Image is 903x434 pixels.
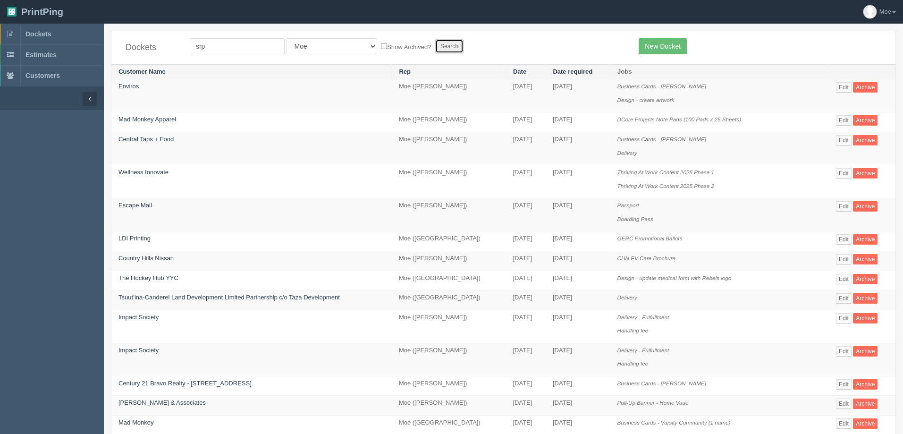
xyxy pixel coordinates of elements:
[546,396,610,416] td: [DATE]
[546,231,610,251] td: [DATE]
[617,327,649,333] i: Handling fee
[392,231,506,251] td: Moe ([GEOGRAPHIC_DATA])
[836,201,852,212] a: Edit
[118,136,174,143] a: Central Taps + Food
[617,347,669,353] i: Delivery - Fulfullment
[392,310,506,343] td: Moe ([PERSON_NAME])
[118,116,176,123] a: Mad Monkey Apparel
[836,313,852,323] a: Edit
[617,380,706,386] i: Business Cards - [PERSON_NAME]
[546,112,610,132] td: [DATE]
[853,346,878,357] a: Archive
[118,235,151,242] a: LDI Printing
[853,399,878,409] a: Archive
[506,79,545,112] td: [DATE]
[513,68,526,75] a: Date
[392,271,506,290] td: Moe ([GEOGRAPHIC_DATA])
[617,116,741,122] i: DCore Projects Note Pads (100 Pads x 25 Sheets)
[617,83,706,89] i: Business Cards - [PERSON_NAME]
[836,274,852,284] a: Edit
[853,234,878,245] a: Archive
[853,313,878,323] a: Archive
[25,51,57,59] span: Estimates
[836,254,852,264] a: Edit
[853,201,878,212] a: Archive
[546,198,610,231] td: [DATE]
[506,343,545,376] td: [DATE]
[546,343,610,376] td: [DATE]
[617,97,675,103] i: Design - create artwork
[546,251,610,271] td: [DATE]
[25,72,60,79] span: Customers
[546,132,610,165] td: [DATE]
[506,112,545,132] td: [DATE]
[836,234,852,245] a: Edit
[836,293,852,304] a: Edit
[118,255,174,262] a: Country Hills Nissan
[617,275,732,281] i: Design - update medical form with Rebels logo
[617,202,639,208] i: Passport
[836,115,852,126] a: Edit
[506,376,545,396] td: [DATE]
[118,419,153,426] a: Mad Monkey
[546,376,610,396] td: [DATE]
[853,274,878,284] a: Archive
[836,379,852,390] a: Edit
[617,183,715,189] i: Thriving At Work Content 2025 Phase 2
[853,293,878,304] a: Archive
[118,274,178,281] a: The Hockey Hub YYC
[392,198,506,231] td: Moe ([PERSON_NAME])
[506,251,545,271] td: [DATE]
[546,165,610,198] td: [DATE]
[863,5,877,18] img: avatar_default-7531ab5dedf162e01f1e0bb0964e6a185e93c5c22dfe317fb01d7f8cd2b1632c.jpg
[617,216,653,222] i: Boarding Pass
[553,68,592,75] a: Date required
[392,112,506,132] td: Moe ([PERSON_NAME])
[506,165,545,198] td: [DATE]
[506,271,545,290] td: [DATE]
[617,169,715,175] i: Thriving At Work Content 2025 Phase 1
[617,235,683,241] i: GERC Promotional Ballots
[617,150,637,156] i: Delivery
[506,198,545,231] td: [DATE]
[118,169,169,176] a: Wellness Innovate
[853,82,878,93] a: Archive
[853,115,878,126] a: Archive
[853,135,878,145] a: Archive
[392,343,506,376] td: Moe ([PERSON_NAME])
[546,310,610,343] td: [DATE]
[617,136,706,142] i: Business Cards - [PERSON_NAME]
[381,43,387,49] input: Show Archived?
[506,310,545,343] td: [DATE]
[25,30,51,38] span: Dockets
[126,43,176,52] h4: Dockets
[392,132,506,165] td: Moe ([PERSON_NAME])
[836,346,852,357] a: Edit
[506,290,545,310] td: [DATE]
[617,255,675,261] i: CHN EV Care Brochure
[836,168,852,179] a: Edit
[118,380,252,387] a: Century 21 Bravo Realty - [STREET_ADDRESS]
[392,376,506,396] td: Moe ([PERSON_NAME])
[435,39,464,53] input: Search
[836,82,852,93] a: Edit
[118,314,159,321] a: Impact Society
[853,379,878,390] a: Archive
[546,290,610,310] td: [DATE]
[546,271,610,290] td: [DATE]
[118,68,166,75] a: Customer Name
[506,132,545,165] td: [DATE]
[617,419,731,425] i: Business Cards - Varsity Community (1 name)
[392,251,506,271] td: Moe ([PERSON_NAME])
[7,7,17,17] img: logo-3e63b451c926e2ac314895c53de4908e5d424f24456219fb08d385ab2e579770.png
[506,396,545,416] td: [DATE]
[392,79,506,112] td: Moe ([PERSON_NAME])
[118,399,206,406] a: [PERSON_NAME] & Associates
[853,418,878,429] a: Archive
[617,314,669,320] i: Delivery - Fulfullment
[836,418,852,429] a: Edit
[853,168,878,179] a: Archive
[610,64,829,79] th: Jobs
[118,202,152,209] a: Escape Mail
[118,347,159,354] a: Impact Society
